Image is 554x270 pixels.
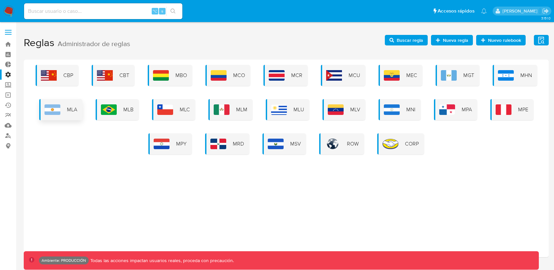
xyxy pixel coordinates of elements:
p: Ambiente: PRODUCCIÓN [42,259,86,262]
input: Buscar usuario o caso... [24,7,182,15]
p: diego.assum@mercadolibre.com [503,8,540,14]
a: Notificaciones [481,8,487,14]
span: Accesos rápidos [438,8,475,14]
button: search-icon [166,7,180,16]
a: Salir [542,8,549,14]
span: ⌥ [152,8,157,14]
span: s [161,8,163,14]
p: Todas las acciones impactan usuarios reales, proceda con precaución. [89,257,234,264]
